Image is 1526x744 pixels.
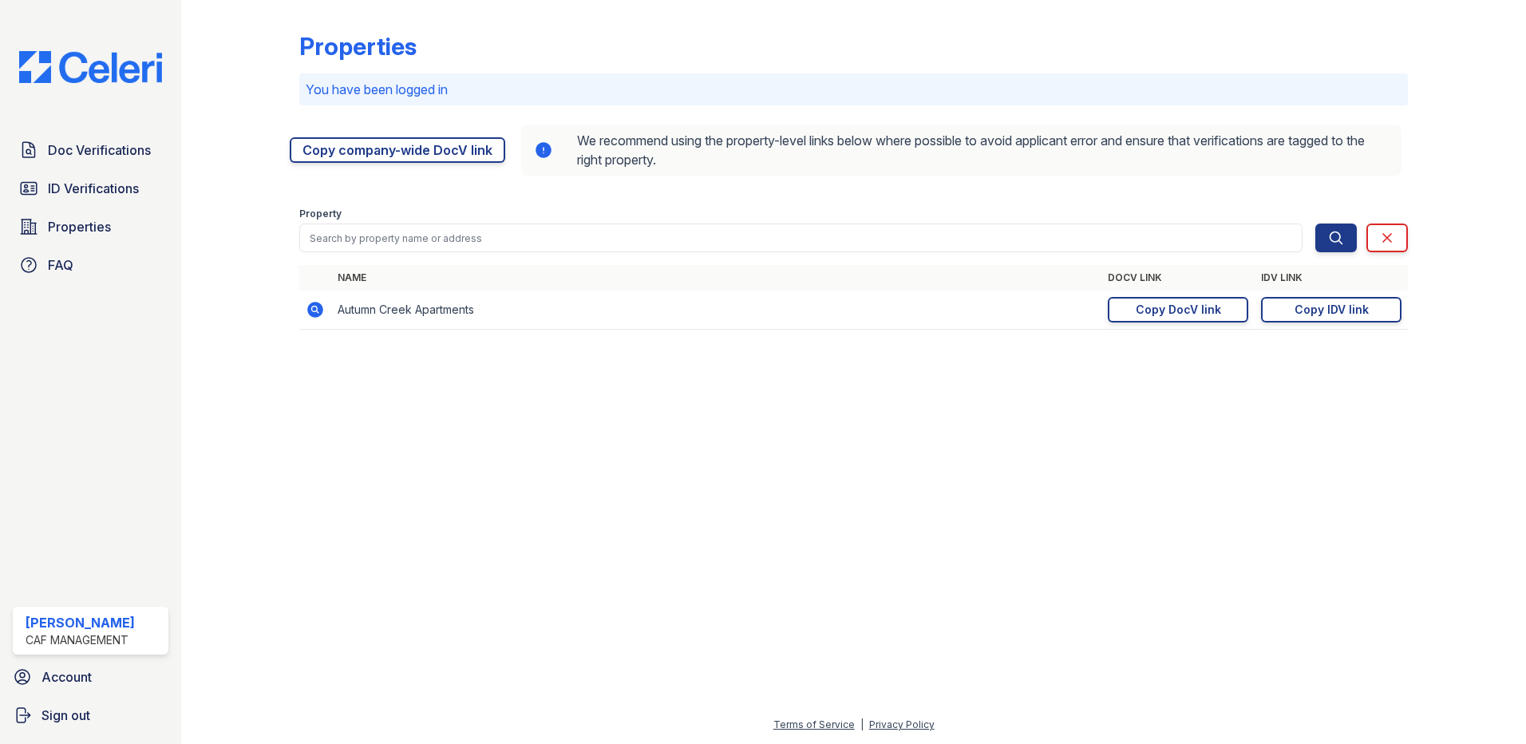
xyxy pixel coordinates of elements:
[48,217,111,236] span: Properties
[521,125,1401,176] div: We recommend using the property-level links below where possible to avoid applicant error and ens...
[1261,297,1401,323] a: Copy IDV link
[299,224,1303,252] input: Search by property name or address
[26,613,135,632] div: [PERSON_NAME]
[1295,302,1369,318] div: Copy IDV link
[869,718,935,730] a: Privacy Policy
[299,32,417,61] div: Properties
[6,699,175,731] a: Sign out
[48,179,139,198] span: ID Verifications
[331,291,1101,330] td: Autumn Creek Apartments
[6,661,175,693] a: Account
[331,265,1101,291] th: Name
[773,718,855,730] a: Terms of Service
[26,632,135,648] div: CAF Management
[860,718,864,730] div: |
[42,706,90,725] span: Sign out
[48,255,73,275] span: FAQ
[42,667,92,687] span: Account
[306,80,1401,99] p: You have been logged in
[290,137,505,163] a: Copy company-wide DocV link
[13,211,168,243] a: Properties
[1255,265,1408,291] th: IDV Link
[13,172,168,204] a: ID Verifications
[299,208,342,220] label: Property
[13,249,168,281] a: FAQ
[1101,265,1255,291] th: DocV Link
[1136,302,1221,318] div: Copy DocV link
[6,51,175,83] img: CE_Logo_Blue-a8612792a0a2168367f1c8372b55b34899dd931a85d93a1a3d3e32e68fde9ad4.png
[48,140,151,160] span: Doc Verifications
[1108,297,1248,323] a: Copy DocV link
[13,134,168,166] a: Doc Verifications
